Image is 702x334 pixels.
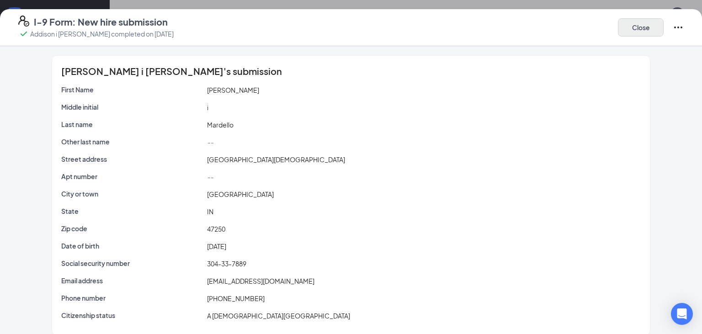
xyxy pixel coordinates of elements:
[18,16,29,27] svg: FormI9EVerifyIcon
[34,16,168,28] h4: I-9 Form: New hire submission
[61,207,203,216] p: State
[30,29,174,38] p: Addison i [PERSON_NAME] completed on [DATE]
[61,120,203,129] p: Last name
[207,207,213,216] span: IN
[207,312,350,320] span: A [DEMOGRAPHIC_DATA][GEOGRAPHIC_DATA]
[61,137,203,146] p: Other last name
[61,172,203,181] p: Apt number
[61,67,282,76] span: [PERSON_NAME] i [PERSON_NAME]'s submission
[61,311,203,320] p: Citizenship status
[61,102,203,111] p: Middle initial
[618,18,664,37] button: Close
[61,85,203,94] p: First Name
[207,138,213,146] span: --
[207,155,345,164] span: [GEOGRAPHIC_DATA][DEMOGRAPHIC_DATA]
[207,242,226,250] span: [DATE]
[61,293,203,302] p: Phone number
[61,241,203,250] p: Date of birth
[671,303,693,325] div: Open Intercom Messenger
[61,154,203,164] p: Street address
[61,224,203,233] p: Zip code
[207,173,213,181] span: --
[207,277,314,285] span: [EMAIL_ADDRESS][DOMAIN_NAME]
[207,294,265,302] span: [PHONE_NUMBER]
[207,190,274,198] span: [GEOGRAPHIC_DATA]
[61,189,203,198] p: City or town
[18,28,29,39] svg: Checkmark
[61,276,203,285] p: Email address
[207,260,246,268] span: 304-33-7889
[207,86,259,94] span: [PERSON_NAME]
[207,225,225,233] span: 47250
[673,22,684,33] svg: Ellipses
[207,121,234,129] span: Mardello
[61,259,203,268] p: Social security number
[207,103,208,111] span: i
